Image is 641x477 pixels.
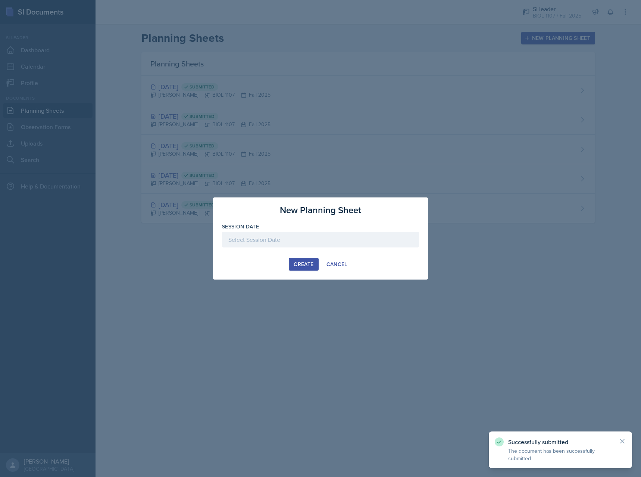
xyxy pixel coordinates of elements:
[280,203,361,217] h3: New Planning Sheet
[326,261,347,267] div: Cancel
[222,223,259,230] label: Session Date
[508,447,613,462] p: The document has been successfully submitted
[294,261,313,267] div: Create
[508,438,613,446] p: Successfully submitted
[289,258,318,271] button: Create
[322,258,352,271] button: Cancel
